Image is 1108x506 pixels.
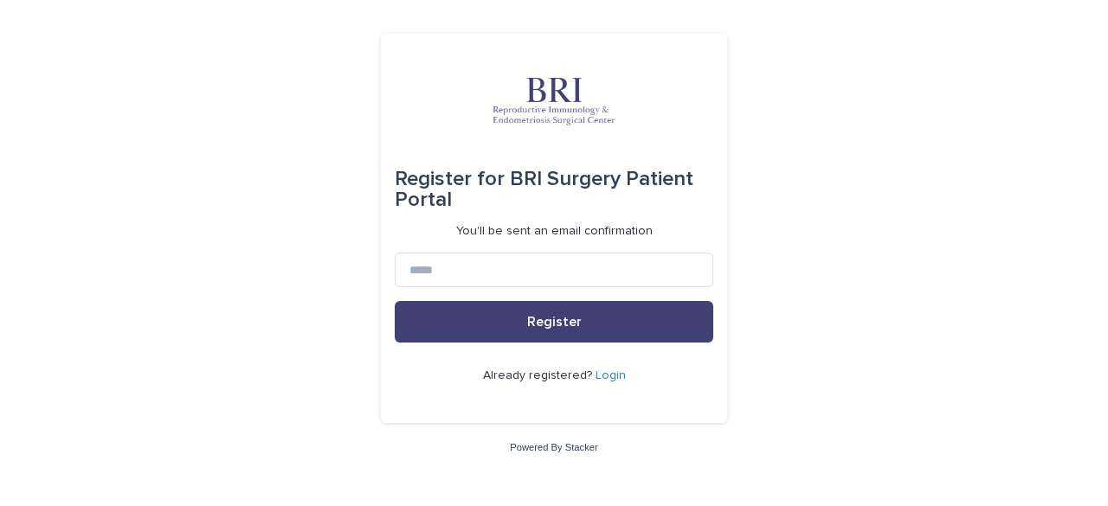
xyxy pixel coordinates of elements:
[450,75,658,127] img: oRmERfgFTTevZZKagoCM
[395,169,505,189] span: Register for
[483,369,596,381] span: Already registered?
[510,442,597,452] a: Powered By Stacker
[527,315,582,329] span: Register
[395,301,713,343] button: Register
[456,224,653,239] p: You'll be sent an email confirmation
[395,155,713,224] div: BRI Surgery Patient Portal
[596,369,626,381] a: Login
